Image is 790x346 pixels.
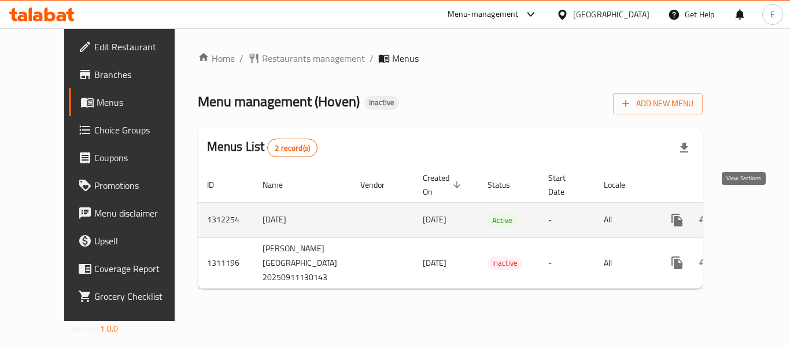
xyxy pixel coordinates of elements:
td: - [539,202,595,237]
a: Upsell [69,227,196,255]
table: enhanced table [198,168,784,289]
span: 2 record(s) [268,143,317,154]
div: Inactive [364,96,399,110]
span: Version: [70,321,98,336]
div: Total records count [267,139,318,157]
span: Menus [97,95,187,109]
span: Created On [423,171,464,199]
span: Active [488,214,517,227]
span: Restaurants management [262,51,365,65]
span: ID [207,178,229,192]
span: Add New Menu [622,96,693,111]
span: Choice Groups [94,123,187,137]
span: Branches [94,68,187,81]
span: Upsell [94,234,187,248]
span: E [770,8,775,21]
a: Coverage Report [69,255,196,282]
button: more [663,206,691,234]
a: Coupons [69,144,196,172]
a: Branches [69,61,196,88]
td: 1311196 [198,237,253,288]
span: Menus [392,51,419,65]
td: [DATE] [253,202,351,237]
span: Coverage Report [94,262,187,276]
div: Active [488,213,517,227]
span: Start Date [548,171,581,199]
span: Edit Restaurant [94,40,187,54]
td: [PERSON_NAME][GEOGRAPHIC_DATA] 20250911130143 [253,237,351,288]
a: Grocery Checklist [69,282,196,310]
a: Restaurants management [248,51,365,65]
span: Coupons [94,151,187,165]
td: - [539,237,595,288]
span: [DATE] [423,255,446,270]
a: Edit Restaurant [69,33,196,61]
td: All [595,202,654,237]
th: Actions [654,168,784,203]
span: Name [263,178,298,192]
span: 1.0.0 [100,321,118,336]
span: Promotions [94,178,187,192]
td: All [595,237,654,288]
a: Promotions [69,172,196,199]
a: Menus [69,88,196,116]
li: / [239,51,243,65]
span: Status [488,178,525,192]
button: Change Status [691,249,719,277]
div: Inactive [488,256,522,270]
span: Menu management ( Hoven ) [198,88,360,114]
span: Vendor [360,178,400,192]
div: [GEOGRAPHIC_DATA] [573,8,649,21]
td: 1312254 [198,202,253,237]
span: Menu disclaimer [94,206,187,220]
a: Home [198,51,235,65]
nav: breadcrumb [198,51,703,65]
span: Inactive [364,98,399,107]
span: Locale [604,178,640,192]
a: Choice Groups [69,116,196,144]
span: Inactive [488,256,522,270]
div: Menu-management [448,8,519,21]
a: Menu disclaimer [69,199,196,227]
button: more [663,249,691,277]
button: Add New Menu [613,93,703,114]
span: Grocery Checklist [94,289,187,303]
div: Export file [670,134,698,162]
h2: Menus List [207,138,318,157]
li: / [370,51,374,65]
span: [DATE] [423,212,446,227]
